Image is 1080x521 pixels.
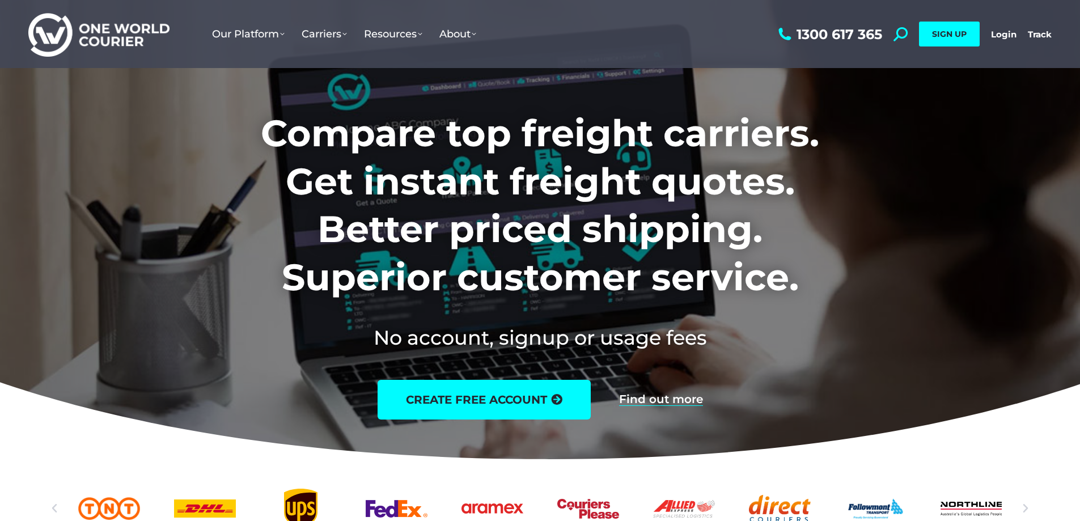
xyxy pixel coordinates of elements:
a: Track [1028,29,1052,40]
span: Our Platform [212,28,285,40]
span: SIGN UP [932,29,967,39]
a: Find out more [619,393,703,406]
a: Carriers [293,16,355,52]
img: One World Courier [28,11,170,57]
h2: No account, signup or usage fees [186,324,894,351]
span: Carriers [302,28,347,40]
a: Our Platform [204,16,293,52]
a: Login [991,29,1017,40]
h1: Compare top freight carriers. Get instant freight quotes. Better priced shipping. Superior custom... [186,109,894,301]
a: Resources [355,16,431,52]
span: About [439,28,476,40]
a: SIGN UP [919,22,980,46]
a: About [431,16,485,52]
a: 1300 617 365 [776,27,882,41]
a: create free account [378,380,591,420]
span: Resources [364,28,422,40]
